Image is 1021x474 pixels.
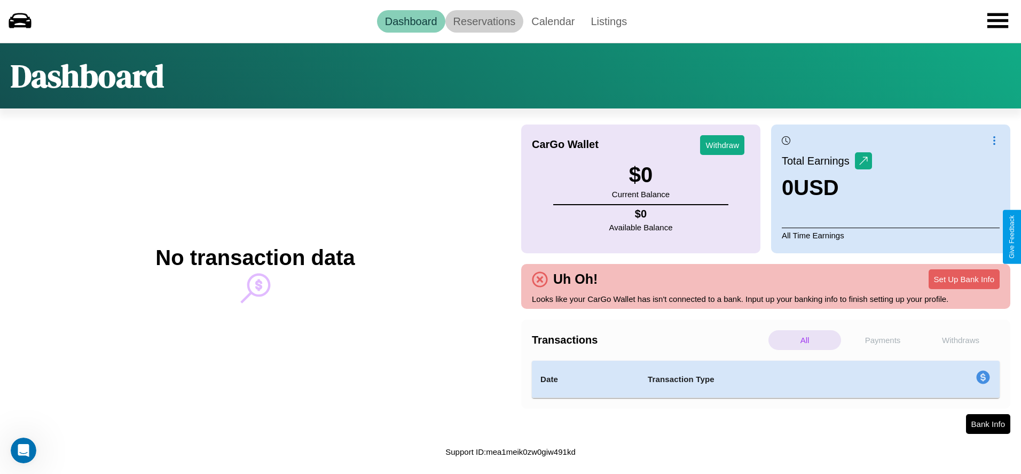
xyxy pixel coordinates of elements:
h3: 0 USD [782,176,872,200]
h4: Transactions [532,334,766,346]
p: Total Earnings [782,151,855,170]
p: All Time Earnings [782,228,1000,243]
a: Reservations [445,10,524,33]
p: Looks like your CarGo Wallet has isn't connected to a bank. Input up your banking info to finish ... [532,292,1000,306]
p: Current Balance [612,187,670,201]
h4: Date [540,373,631,386]
p: Withdraws [924,330,997,350]
a: Listings [583,10,635,33]
p: All [768,330,841,350]
p: Support ID: mea1meik0zw0giw491kd [445,445,575,459]
a: Dashboard [377,10,445,33]
button: Set Up Bank Info [929,269,1000,289]
p: Payments [846,330,919,350]
iframe: Intercom live chat [11,438,36,463]
h3: $ 0 [612,163,670,187]
h2: No transaction data [155,246,355,270]
h4: $ 0 [609,208,673,220]
h4: Transaction Type [648,373,889,386]
p: Available Balance [609,220,673,235]
a: Calendar [523,10,583,33]
div: Give Feedback [1008,215,1016,259]
h4: CarGo Wallet [532,138,599,151]
button: Withdraw [700,135,744,155]
table: simple table [532,361,1000,398]
button: Bank Info [966,414,1010,434]
h4: Uh Oh! [548,271,603,287]
h1: Dashboard [11,54,164,98]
